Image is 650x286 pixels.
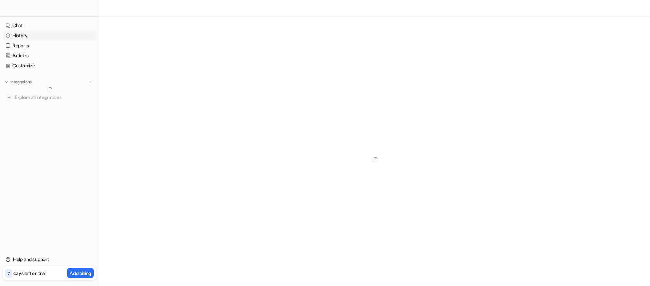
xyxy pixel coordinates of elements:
[3,92,96,102] a: Explore all integrations
[3,41,96,50] a: Reports
[3,79,34,86] button: Integrations
[13,269,46,277] p: days left on trial
[3,61,96,70] a: Customize
[88,80,92,85] img: menu_add.svg
[8,270,10,277] p: 7
[3,255,96,264] a: Help and support
[70,269,91,277] p: Add billing
[67,268,94,278] button: Add billing
[10,79,32,85] p: Integrations
[3,51,96,60] a: Articles
[3,21,96,30] a: Chat
[6,94,12,101] img: explore all integrations
[3,31,96,40] a: History
[14,92,93,103] span: Explore all integrations
[4,80,9,85] img: expand menu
